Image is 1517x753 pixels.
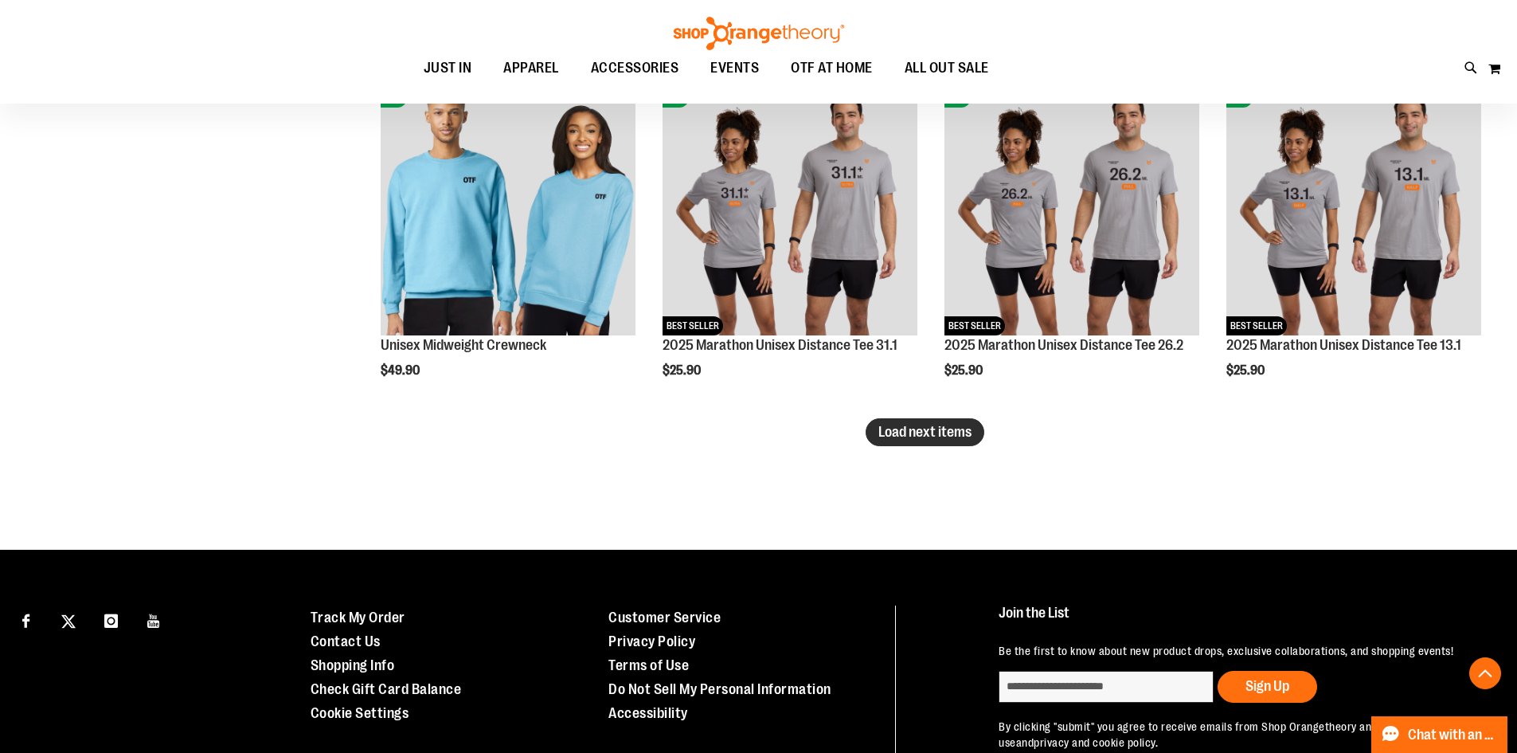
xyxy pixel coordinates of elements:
[944,363,985,378] span: $25.90
[503,50,559,86] span: APPAREL
[1218,671,1317,703] button: Sign Up
[905,50,989,86] span: ALL OUT SALE
[663,363,703,378] span: $25.90
[1226,316,1287,335] span: BEST SELLER
[381,80,635,335] img: Unisex Midweight Crewneck
[608,705,688,721] a: Accessibility
[311,657,395,673] a: Shopping Info
[671,17,846,50] img: Shop Orangetheory
[663,337,897,353] a: 2025 Marathon Unisex Distance Tee 31.1
[866,418,984,446] button: Load next items
[1226,337,1461,353] a: 2025 Marathon Unisex Distance Tee 13.1
[878,424,972,440] span: Load next items
[999,719,1480,751] p: By clicking "submit" you agree to receive emails from Shop Orangetheory and accept our and
[655,73,925,418] div: product
[1218,73,1489,418] div: product
[944,316,1005,335] span: BEST SELLER
[663,316,723,335] span: BEST SELLER
[944,80,1199,335] img: 2025 Marathon Unisex Distance Tee 26.2
[608,681,831,697] a: Do Not Sell My Personal Information
[710,50,759,86] span: EVENTS
[999,606,1480,635] h4: Join the List
[381,337,546,353] a: Unisex Midweight Crewneck
[311,610,405,626] a: Track My Order
[999,671,1214,703] input: enter email
[608,633,695,649] a: Privacy Policy
[381,363,422,378] span: $49.90
[140,606,168,633] a: Visit our Youtube page
[944,337,1183,353] a: 2025 Marathon Unisex Distance Tee 26.2
[591,50,679,86] span: ACCESSORIES
[61,614,76,629] img: Twitter
[12,606,40,633] a: Visit our Facebook page
[1469,657,1501,689] button: Back To Top
[1226,363,1267,378] span: $25.90
[1245,678,1289,694] span: Sign Up
[1371,716,1508,753] button: Chat with an Expert
[381,80,635,338] a: Unisex Midweight CrewneckNEW
[999,720,1476,749] a: terms of use
[608,657,689,673] a: Terms of Use
[311,633,381,649] a: Contact Us
[1408,728,1498,743] span: Chat with an Expert
[1226,80,1481,335] img: 2025 Marathon Unisex Distance Tee 13.1
[791,50,873,86] span: OTF AT HOME
[1226,80,1481,338] a: 2025 Marathon Unisex Distance Tee 13.1NEWBEST SELLER
[663,80,917,335] img: 2025 Marathon Unisex Distance Tee 31.1
[311,681,462,697] a: Check Gift Card Balance
[1034,736,1158,749] a: privacy and cookie policy.
[936,73,1207,418] div: product
[608,610,721,626] a: Customer Service
[424,50,472,86] span: JUST IN
[663,80,917,338] a: 2025 Marathon Unisex Distance Tee 31.1NEWBEST SELLER
[97,606,125,633] a: Visit our Instagram page
[55,606,83,633] a: Visit our X page
[944,80,1199,338] a: 2025 Marathon Unisex Distance Tee 26.2NEWBEST SELLER
[311,705,409,721] a: Cookie Settings
[999,643,1480,659] p: Be the first to know about new product drops, exclusive collaborations, and shopping events!
[373,73,643,418] div: product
